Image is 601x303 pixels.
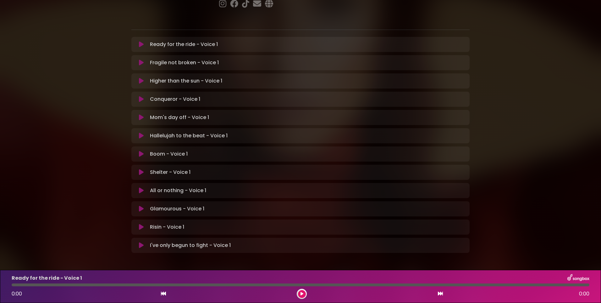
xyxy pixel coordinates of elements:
p: Ready for the ride - Voice 1 [150,41,218,48]
p: Shelter - Voice 1 [150,169,190,176]
p: Fragile not broken - Voice 1 [150,59,219,66]
p: I've only begun to fight - Voice 1 [150,242,231,249]
p: All or nothing - Voice 1 [150,187,206,194]
p: Hallelujah to the beat - Voice 1 [150,132,228,140]
img: songbox-logo-white.png [567,274,589,282]
p: Mom's day off - Voice 1 [150,114,209,121]
p: Boom - Voice 1 [150,150,188,158]
p: Higher than the sun - Voice 1 [150,77,222,85]
p: Conqueror - Voice 1 [150,95,200,103]
p: Ready for the ride - Voice 1 [12,274,82,282]
p: Glamourous - Voice 1 [150,205,204,213]
p: Risin - Voice 1 [150,223,184,231]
